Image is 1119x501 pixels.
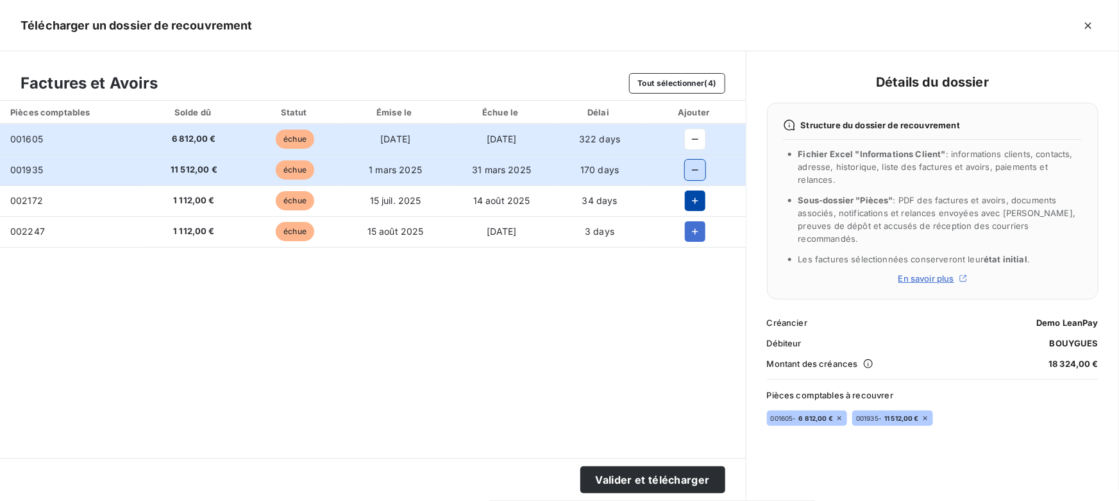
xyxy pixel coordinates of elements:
[1048,359,1098,369] span: 18 324,00 €
[3,106,138,119] div: Pièces comptables
[448,216,555,247] td: [DATE]
[342,216,448,247] td: 15 août 2025
[555,155,644,185] td: 170 days
[10,195,43,206] span: 002172
[984,254,1027,264] span: état initial
[767,359,858,369] span: Montant des créances
[10,164,43,175] span: 001935
[276,160,314,180] span: échue
[898,273,954,284] span: En savoir plus
[1036,318,1098,328] span: Demo LeanPay
[580,466,725,493] button: Valider et télécharger
[767,318,807,328] span: Créancier
[342,124,448,155] td: [DATE]
[555,216,644,247] td: 3 days
[884,414,919,423] span: 11 512,00 €
[448,155,555,185] td: 31 mars 2025
[151,164,237,176] span: 11 512,00 €
[1075,457,1106,488] iframe: Intercom live chat
[342,155,448,185] td: 1 mars 2025
[798,195,1076,244] span: : PDF des factures et avoirs, documents associés, notifications et relances envoyées avec [PERSON...
[143,106,245,119] div: Solde dû
[448,124,555,155] td: [DATE]
[10,226,45,237] span: 002247
[448,185,555,216] td: 14 août 2025
[767,338,802,348] span: Débiteur
[798,149,946,159] span: Fichier Excel "Informations Client"
[771,414,834,423] div: 001605 -
[250,106,340,119] div: Statut
[799,414,834,423] span: 6 812,00 €
[21,17,253,35] h5: Télécharger un dossier de recouvrement
[276,191,314,210] span: échue
[345,106,446,119] div: Émise le
[1050,338,1098,348] span: BOUYGUES
[10,133,43,144] span: 001605
[798,149,1073,185] span: : informations clients, contacts, adresse, historique, liste des factures et avoirs, paiements et...
[151,225,237,238] span: 1 112,00 €
[798,195,893,205] span: Sous-dossier "Pièces"
[276,130,314,149] span: échue
[801,120,960,130] span: Structure du dossier de recouvrement
[342,185,448,216] td: 15 juil. 2025
[647,106,743,119] div: Ajouter
[21,72,158,95] h3: Factures et Avoirs
[151,194,237,207] span: 1 112,00 €
[629,73,725,94] button: Tout sélectionner(4)
[856,414,919,423] div: 001935 -
[276,222,314,241] span: échue
[798,254,1031,264] span: Les factures sélectionnées conserveront leur .
[555,124,644,155] td: 322 days
[151,133,237,146] span: 6 812,00 €
[555,185,644,216] td: 34 days
[451,106,552,119] div: Échue le
[767,72,1098,92] h4: Détails du dossier
[767,390,1098,400] span: Pièces comptables à recouvrer
[557,106,642,119] div: Délai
